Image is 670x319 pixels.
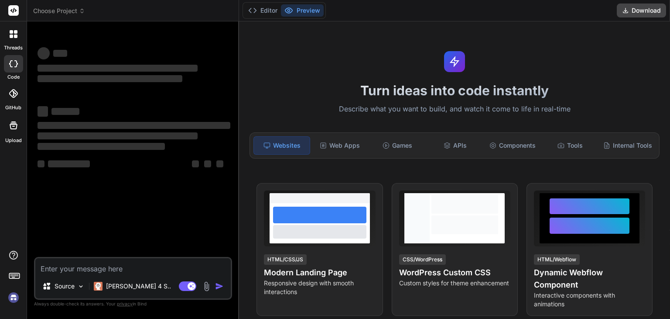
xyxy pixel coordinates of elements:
label: threads [4,44,23,52]
span: Choose Project [33,7,85,15]
p: Source [55,282,75,291]
span: ‌ [216,160,223,167]
img: signin [6,290,21,305]
span: ‌ [48,160,90,167]
button: Download [617,3,666,17]
div: Components [485,136,540,155]
p: Always double-check its answers. Your in Bind [34,300,232,308]
p: Responsive design with smooth interactions [264,279,375,296]
p: Custom styles for theme enhancement [399,279,510,288]
p: Interactive components with animations [534,291,645,309]
div: Websites [253,136,310,155]
img: Claude 4 Sonnet [94,282,103,291]
h4: WordPress Custom CSS [399,267,510,279]
p: Describe what you want to build, and watch it come to life in real-time [244,104,665,115]
label: code [7,73,20,81]
h4: Dynamic Webflow Component [534,267,645,291]
div: HTML/Webflow [534,254,580,265]
span: ‌ [38,75,182,82]
h4: Modern Landing Page [264,267,375,279]
span: ‌ [38,132,198,139]
span: ‌ [38,160,44,167]
span: ‌ [38,47,50,59]
img: icon [215,282,224,291]
span: ‌ [51,108,79,115]
div: Internal Tools [600,136,656,155]
label: Upload [5,137,22,144]
span: ‌ [38,122,230,129]
img: Pick Models [77,283,85,290]
span: privacy [117,301,133,306]
div: Tools [542,136,598,155]
button: Preview [281,4,324,17]
img: attachment [202,281,212,291]
span: ‌ [38,65,198,72]
span: ‌ [192,160,199,167]
h1: Turn ideas into code instantly [244,83,665,98]
span: ‌ [53,50,67,57]
div: APIs [427,136,483,155]
label: GitHub [5,104,21,111]
div: Games [369,136,425,155]
span: ‌ [38,143,165,150]
div: CSS/WordPress [399,254,446,265]
span: ‌ [204,160,211,167]
span: ‌ [38,106,48,117]
div: HTML/CSS/JS [264,254,307,265]
div: Web Apps [312,136,368,155]
p: [PERSON_NAME] 4 S.. [106,282,171,291]
button: Editor [245,4,281,17]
